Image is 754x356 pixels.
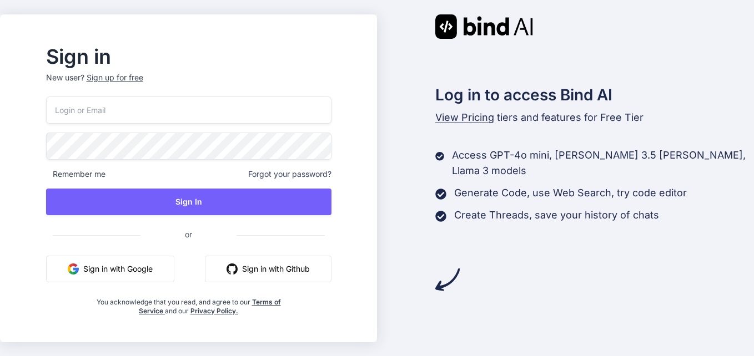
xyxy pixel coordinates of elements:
[68,263,79,274] img: google
[227,263,238,274] img: github
[46,189,331,215] button: Sign In
[190,307,238,315] a: Privacy Policy.
[87,72,143,83] div: Sign up for free
[46,48,331,65] h2: Sign in
[140,221,237,248] span: or
[435,83,754,106] h2: Log in to access Bind AI
[454,207,659,223] p: Create Threads, save your history of chats
[46,256,174,282] button: Sign in with Google
[454,185,687,201] p: Generate Code, use Web Search, try code editor
[435,14,533,39] img: Bind AI logo
[46,72,331,96] p: New user?
[205,256,331,282] button: Sign in with Github
[93,291,284,316] div: You acknowledge that you read, and agree to our and our
[435,110,754,125] p: tiers and features for Free Tier
[435,267,460,292] img: arrow
[435,111,494,123] span: View Pricing
[46,169,105,180] span: Remember me
[46,96,331,124] input: Login or Email
[452,148,754,179] p: Access GPT-4o mini, [PERSON_NAME] 3.5 [PERSON_NAME], Llama 3 models
[139,298,281,315] a: Terms of Service
[248,169,331,180] span: Forgot your password?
